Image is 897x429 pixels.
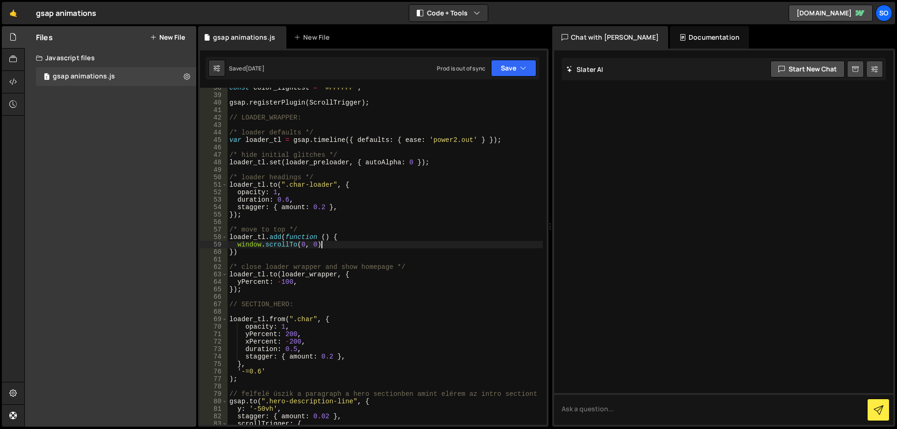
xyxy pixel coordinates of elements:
div: 56 [200,218,228,226]
div: 73 [200,345,228,353]
div: 83 [200,420,228,428]
div: 74 [200,353,228,360]
div: 76 [200,368,228,375]
button: Start new chat [770,61,845,77]
div: 39 [200,91,228,99]
div: 38 [200,84,228,91]
div: 51 [200,181,228,189]
div: 77 [200,375,228,383]
div: Saved [229,64,264,72]
div: 79 [200,390,228,398]
div: 55 [200,211,228,218]
div: 46 [200,144,228,151]
div: Prod is out of sync [437,64,485,72]
div: 78 [200,383,228,390]
a: 🤙 [2,2,25,24]
div: 54 [200,204,228,211]
div: 49 [200,166,228,174]
h2: Files [36,32,53,42]
div: [DATE] [246,64,264,72]
div: gsap animations.js [53,72,115,81]
div: 53 [200,196,228,204]
div: 60 [200,248,228,256]
div: 71 [200,331,228,338]
div: 63 [200,271,228,278]
span: 1 [44,74,50,81]
div: 40 [200,99,228,106]
div: 50 [200,174,228,181]
h2: Slater AI [566,65,604,74]
div: 62 [200,263,228,271]
div: 57 [200,226,228,233]
div: 45 [200,136,228,144]
div: 13640/34803.js [36,67,196,86]
div: 58 [200,233,228,241]
div: Documentation [670,26,749,49]
div: 59 [200,241,228,248]
div: 75 [200,360,228,368]
div: New File [294,33,333,42]
div: Javascript files [25,49,196,67]
button: Code + Tools [409,5,488,21]
div: 64 [200,278,228,286]
button: Save [491,60,536,77]
div: 65 [200,286,228,293]
div: 61 [200,256,228,263]
div: 41 [200,106,228,114]
div: 43 [200,121,228,129]
div: Chat with [PERSON_NAME] [552,26,668,49]
div: 67 [200,301,228,308]
div: gsap animations.js [213,33,275,42]
div: 66 [200,293,228,301]
div: 68 [200,308,228,316]
div: 69 [200,316,228,323]
div: gsap animations [36,7,96,19]
a: so [876,5,892,21]
div: 47 [200,151,228,159]
div: 52 [200,189,228,196]
div: 48 [200,159,228,166]
div: 81 [200,405,228,413]
div: 72 [200,338,228,345]
div: 44 [200,129,228,136]
div: 80 [200,398,228,405]
div: 70 [200,323,228,331]
button: New File [150,34,185,41]
div: 82 [200,413,228,420]
a: [DOMAIN_NAME] [789,5,873,21]
div: 42 [200,114,228,121]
